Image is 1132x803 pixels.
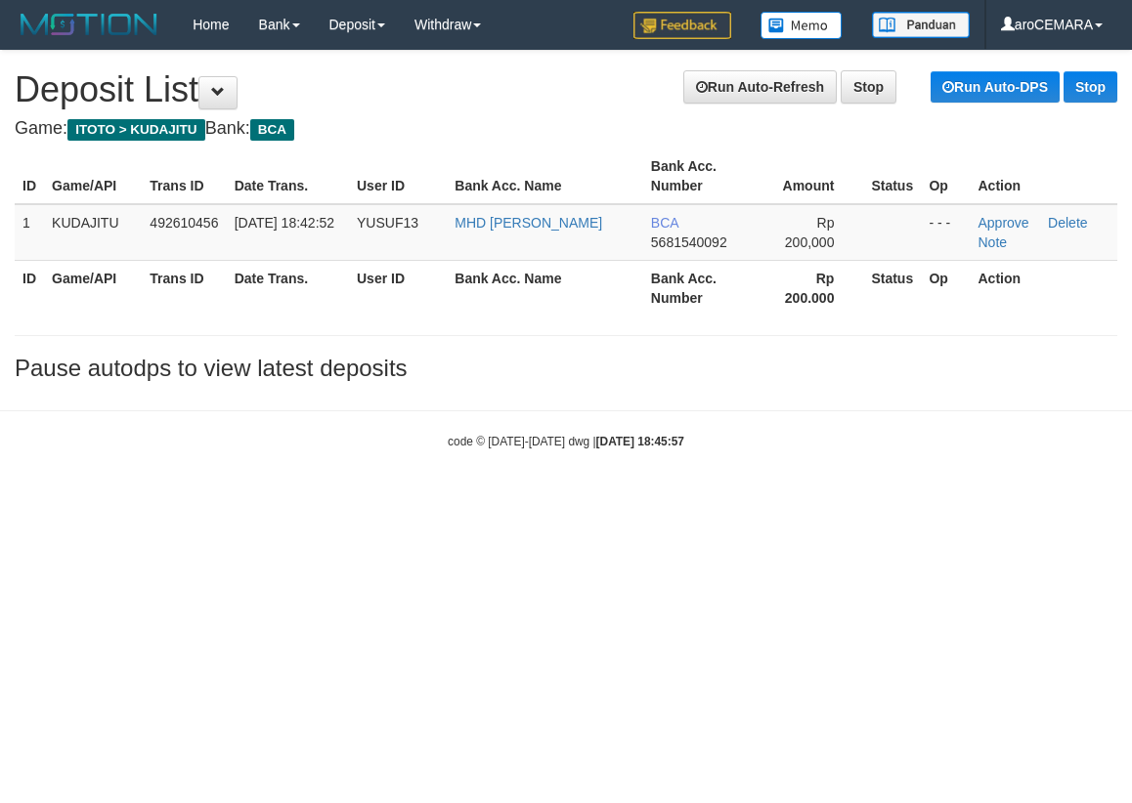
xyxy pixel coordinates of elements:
[15,356,1117,381] h3: Pause autodps to view latest deposits
[15,204,44,261] td: 1
[142,260,226,316] th: Trans ID
[67,119,205,141] span: ITOTO > KUDAJITU
[455,215,602,231] a: MHD [PERSON_NAME]
[863,260,921,316] th: Status
[227,148,349,204] th: Date Trans.
[448,435,684,448] small: code © [DATE]-[DATE] dwg |
[979,215,1029,231] a: Approve
[15,119,1117,139] h4: Game: Bank:
[349,260,447,316] th: User ID
[931,71,1060,103] a: Run Auto-DPS
[44,260,142,316] th: Game/API
[841,70,896,104] a: Stop
[15,148,44,204] th: ID
[979,234,1008,250] a: Note
[921,204,970,261] td: - - -
[596,435,684,448] strong: [DATE] 18:45:57
[44,204,142,261] td: KUDAJITU
[357,215,418,231] span: YUSUF13
[633,12,731,39] img: Feedback.jpg
[250,119,294,141] span: BCA
[15,260,44,316] th: ID
[651,215,678,231] span: BCA
[921,148,970,204] th: Op
[142,148,226,204] th: Trans ID
[765,148,863,204] th: Amount
[643,260,765,316] th: Bank Acc. Number
[1048,215,1087,231] a: Delete
[235,215,334,231] span: [DATE] 18:42:52
[227,260,349,316] th: Date Trans.
[971,148,1118,204] th: Action
[44,148,142,204] th: Game/API
[863,148,921,204] th: Status
[765,260,863,316] th: Rp 200.000
[761,12,843,39] img: Button%20Memo.svg
[921,260,970,316] th: Op
[643,148,765,204] th: Bank Acc. Number
[447,148,643,204] th: Bank Acc. Name
[683,70,837,104] a: Run Auto-Refresh
[1064,71,1117,103] a: Stop
[150,215,218,231] span: 492610456
[15,70,1117,109] h1: Deposit List
[785,215,835,250] span: Rp 200,000
[15,10,163,39] img: MOTION_logo.png
[651,234,727,250] span: 5681540092
[971,260,1118,316] th: Action
[447,260,643,316] th: Bank Acc. Name
[872,12,970,38] img: panduan.png
[349,148,447,204] th: User ID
